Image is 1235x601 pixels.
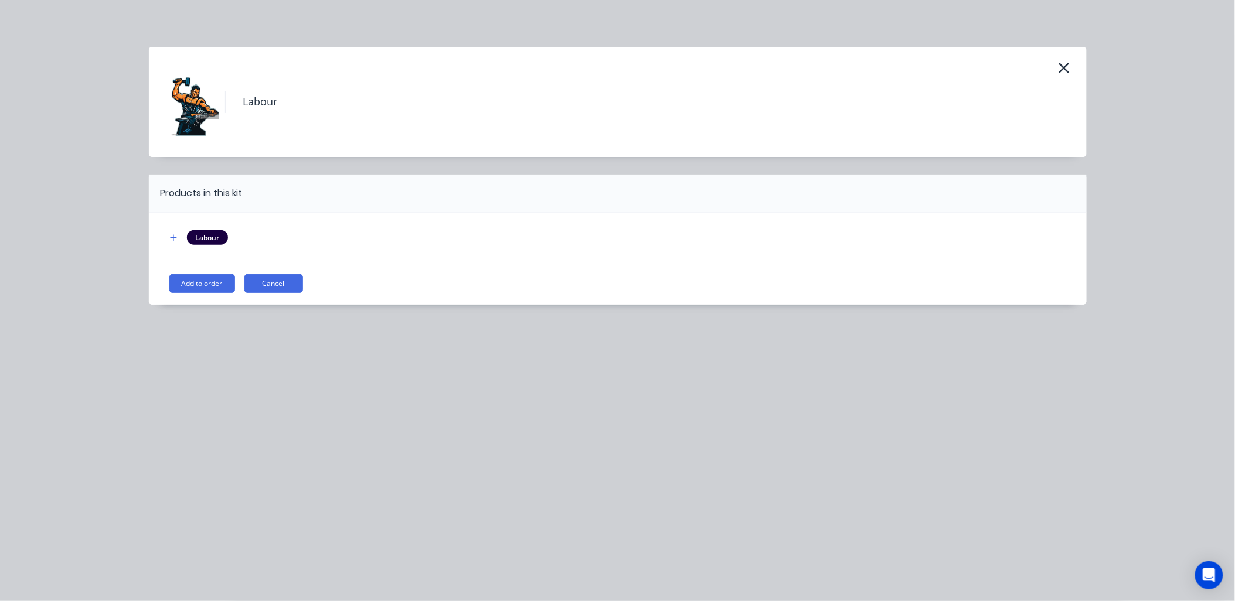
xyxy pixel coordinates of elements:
div: Labour [187,230,228,244]
div: Products in this kit [161,186,243,200]
h4: Labour [225,91,278,113]
button: Add to order [169,274,235,293]
button: Cancel [244,274,303,293]
div: Open Intercom Messenger [1195,561,1223,589]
